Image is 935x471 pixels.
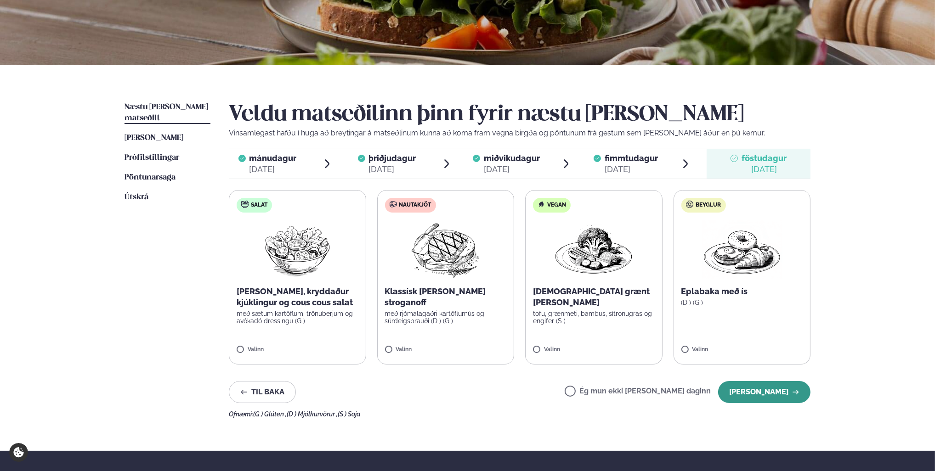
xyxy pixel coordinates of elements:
button: [PERSON_NAME] [718,381,810,403]
p: Klassísk [PERSON_NAME] stroganoff [385,286,507,308]
div: [DATE] [369,164,416,175]
span: mánudagur [249,153,297,163]
img: Salad.png [257,220,338,279]
span: (D ) Mjólkurvörur , [287,410,338,418]
span: miðvikudagur [484,153,540,163]
p: Vinsamlegast hafðu í huga að breytingar á matseðlinum kunna að koma fram vegna birgða og pöntunum... [229,128,810,139]
span: Útskrá [125,193,148,201]
a: Næstu [PERSON_NAME] matseðill [125,102,210,124]
span: Beyglur [696,202,721,209]
img: Vegan.svg [538,201,545,208]
a: Pöntunarsaga [125,172,176,183]
p: [PERSON_NAME], kryddaður kjúklingur og cous cous salat [237,286,358,308]
span: Næstu [PERSON_NAME] matseðill [125,103,208,122]
p: (D ) (G ) [681,299,803,306]
div: [DATE] [742,164,787,175]
div: [DATE] [484,164,540,175]
p: [DEMOGRAPHIC_DATA] grænt [PERSON_NAME] [533,286,655,308]
div: Ofnæmi: [229,410,810,418]
a: Cookie settings [9,443,28,462]
span: Prófílstillingar [125,154,179,162]
a: Útskrá [125,192,148,203]
a: Prófílstillingar [125,152,179,163]
img: Croissant.png [702,220,782,279]
span: (G ) Glúten , [253,410,287,418]
span: fimmtudagur [605,153,658,163]
span: Pöntunarsaga [125,174,176,181]
a: [PERSON_NAME] [125,133,183,144]
span: (S ) Soja [338,410,361,418]
p: Eplabaka með ís [681,286,803,297]
span: Nautakjöt [399,202,431,209]
span: Salat [251,202,267,209]
img: Beef-Meat.png [405,220,486,279]
button: Til baka [229,381,296,403]
span: föstudagur [742,153,787,163]
div: [DATE] [249,164,297,175]
img: Vegan.png [553,220,634,279]
span: Vegan [547,202,566,209]
span: [PERSON_NAME] [125,134,183,142]
h2: Veldu matseðilinn þinn fyrir næstu [PERSON_NAME] [229,102,810,128]
span: þriðjudagur [369,153,416,163]
p: með sætum kartöflum, trönuberjum og avókadó dressingu (G ) [237,310,358,325]
img: salad.svg [241,201,249,208]
div: [DATE] [605,164,658,175]
p: tofu, grænmeti, bambus, sítrónugras og engifer (S ) [533,310,655,325]
img: beef.svg [390,201,397,208]
p: með rjómalagaðri kartöflumús og súrdeigsbrauði (D ) (G ) [385,310,507,325]
img: bagle-new-16px.svg [686,201,694,208]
